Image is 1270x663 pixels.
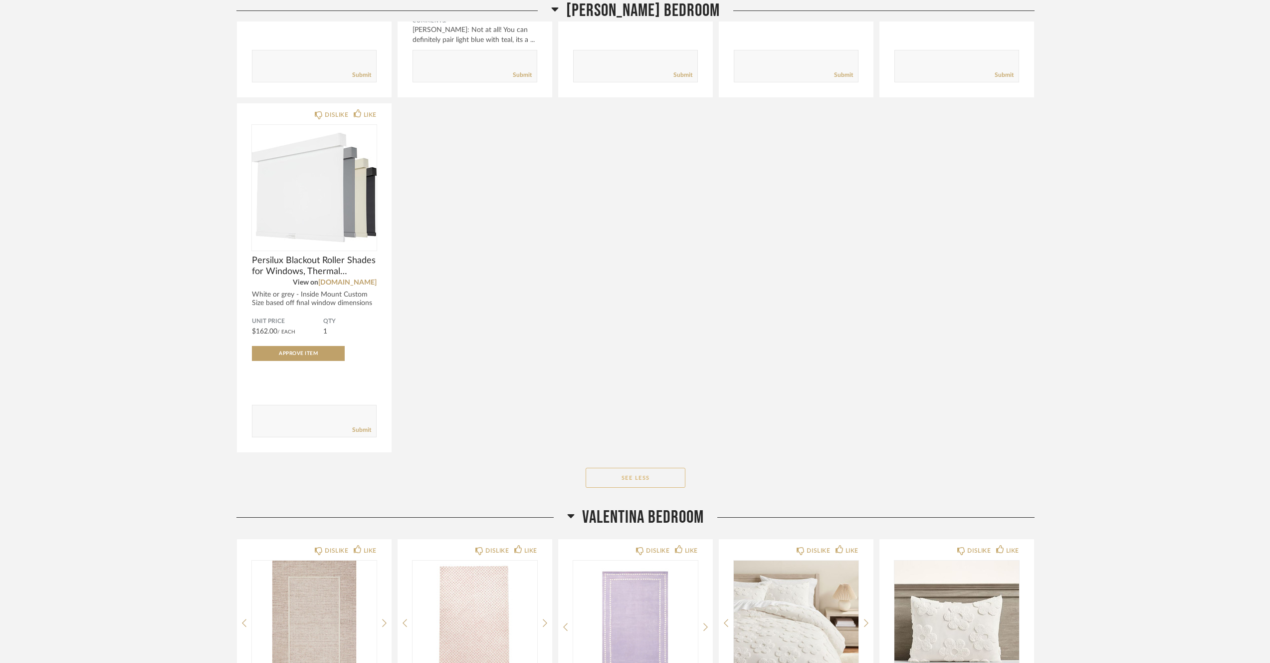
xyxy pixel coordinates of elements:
div: LIKE [685,546,698,556]
span: $162.00 [252,328,277,335]
a: [DOMAIN_NAME] [318,279,377,286]
span: Unit Price [252,318,323,326]
div: DISLIKE [646,546,669,556]
a: Submit [995,71,1014,79]
a: Submit [352,71,371,79]
span: 1 [323,328,327,335]
button: See Less [586,468,685,488]
div: DISLIKE [807,546,830,556]
button: Approve Item [252,346,345,361]
div: LIKE [1006,546,1019,556]
div: LIKE [524,546,537,556]
a: Submit [352,426,371,434]
span: View on [293,279,318,286]
span: Approve Item [279,351,318,356]
img: undefined [252,125,377,250]
div: DISLIKE [967,546,991,556]
div: DISLIKE [325,546,348,556]
a: Submit [834,71,853,79]
a: Submit [513,71,532,79]
div: LIKE [364,546,377,556]
div: DISLIKE [485,546,509,556]
span: QTY [323,318,377,326]
a: Submit [673,71,692,79]
div: White or grey - Inside Mount Custom Size based off final window dimensions [252,291,377,308]
div: LIKE [846,546,858,556]
div: LIKE [364,110,377,120]
div: DISLIKE [325,110,348,120]
span: Persilux Blackout Roller Shades for Windows, Thermal Insulated Fabric Window Shades, Cordless Fre... [252,255,377,277]
span: VALENTINA BEDROOM [582,507,704,528]
div: [PERSON_NAME]: Not at all! You can definitely pair light blue with teal, its a ... [413,25,537,45]
span: / Each [277,330,295,334]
